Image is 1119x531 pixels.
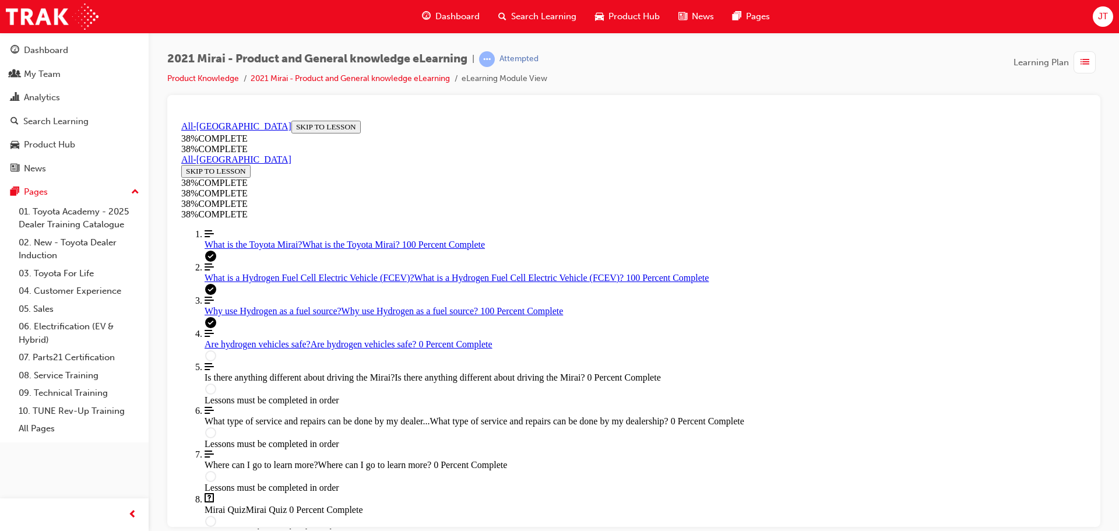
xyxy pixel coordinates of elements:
span: Why use Hydrogen as a fuel source? 100 Percent Complete [165,190,387,200]
img: Trak [6,3,98,30]
a: All-[GEOGRAPHIC_DATA] [5,38,115,48]
div: Pages [24,185,48,199]
span: pages-icon [10,187,19,198]
button: DashboardMy TeamAnalyticsSearch LearningProduct HubNews [5,37,144,181]
a: 07. Parts21 Certification [14,349,144,367]
a: Search Learning [5,111,144,132]
a: News [5,158,144,180]
span: Lessons must be completed in order [28,412,163,421]
span: Dashboard [435,10,480,23]
span: The Where can I go to learn more? lesson is currently unavailable: Lessons must be completed in o... [28,333,910,354]
span: Why use Hydrogen as a fuel source? [28,190,165,200]
a: What is the Toyota Mirai? 100 Percent Complete [28,113,910,134]
span: people-icon [10,69,19,80]
li: eLearning Module View [462,72,547,86]
a: 08. Service Training [14,367,144,385]
a: 2021 Mirai - Product and General knowledge eLearning [251,73,450,83]
span: Where can I go to learn more? [28,344,142,354]
span: list-icon [1081,55,1089,70]
section: Course Information [5,5,910,38]
span: news-icon [678,9,687,24]
div: Attempted [499,54,539,65]
section: Course Overview [5,5,910,422]
section: Course Information [5,38,159,83]
div: My Team [24,68,61,81]
span: Is there anything different about driving the Mirai? [28,256,218,266]
button: SKIP TO LESSON [5,49,74,62]
a: guage-iconDashboard [413,5,489,29]
span: learningRecordVerb_ATTEMPT-icon [479,51,495,67]
span: guage-icon [10,45,19,56]
button: JT [1093,6,1113,27]
a: 04. Customer Experience [14,282,144,300]
div: 38 % COMPLETE [5,62,159,72]
a: 01. Toyota Academy - 2025 Dealer Training Catalogue [14,203,144,234]
span: The Is there anything different about driving the Mirai? lesson is currently unavailable: Lessons... [28,246,910,267]
span: Product Hub [608,10,660,23]
span: Mirai Quiz 0 Percent Complete [69,389,186,399]
span: chart-icon [10,93,19,103]
button: SKIP TO LESSON [115,5,184,17]
span: Pages [746,10,770,23]
span: What is a Hydrogen Fuel Cell Electric Vehicle (FCEV)? [28,157,238,167]
button: Pages [5,181,144,203]
span: What is the Toyota Mirai? 100 Percent Complete [125,124,308,133]
span: guage-icon [422,9,431,24]
span: Lessons must be completed in order [28,279,163,289]
span: news-icon [10,164,19,174]
span: What type of service and repairs can be done by my dealer... [28,300,254,310]
span: The What type of service and repairs can be done by my dealership? lesson is currently unavailabl... [28,290,910,311]
span: Are hydrogen vehicles safe? 0 Percent Complete [134,223,316,233]
a: Dashboard [5,40,144,61]
a: All-[GEOGRAPHIC_DATA] [5,5,115,15]
span: Learning Plan [1014,56,1069,69]
a: My Team [5,64,144,85]
div: Search Learning [23,115,89,128]
a: 10. TUNE Rev-Up Training [14,402,144,420]
span: JT [1098,10,1108,23]
a: Analytics [5,87,144,108]
span: pages-icon [733,9,741,24]
span: car-icon [10,140,19,150]
a: car-iconProduct Hub [586,5,669,29]
button: Learning Plan [1014,51,1100,73]
span: News [692,10,714,23]
div: News [24,162,46,175]
a: pages-iconPages [723,5,779,29]
span: up-icon [131,185,139,200]
a: 05. Sales [14,300,144,318]
div: 38 % COMPLETE [5,93,910,104]
a: Are hydrogen vehicles safe? 0 Percent Complete [28,213,910,234]
span: search-icon [498,9,506,24]
span: car-icon [595,9,604,24]
a: What is a Hydrogen Fuel Cell Electric Vehicle (FCEV)? 100 Percent Complete [28,146,910,167]
a: All Pages [14,420,144,438]
span: Are hydrogen vehicles safe? [28,223,134,233]
div: 38 % COMPLETE [5,28,910,38]
span: | [472,52,474,66]
div: 38 % COMPLETE [5,72,159,83]
span: search-icon [10,117,19,127]
a: 02. New - Toyota Dealer Induction [14,234,144,265]
a: news-iconNews [669,5,723,29]
div: 38 % COMPLETE [5,83,910,93]
div: Product Hub [24,138,75,152]
span: The Mirai Quiz lesson is currently unavailable: Lessons must be completed in order [28,377,910,399]
a: 09. Technical Training [14,384,144,402]
nav: Course Outline [5,113,910,422]
span: prev-icon [128,508,137,522]
a: 03. Toyota For Life [14,265,144,283]
a: Product Knowledge [167,73,239,83]
span: Where can I go to learn more? 0 Percent Complete [142,344,331,354]
a: search-iconSearch Learning [489,5,586,29]
span: 2021 Mirai - Product and General knowledge eLearning [167,52,467,66]
a: 06. Electrification (EV & Hybrid) [14,318,144,349]
span: Lessons must be completed in order [28,323,163,333]
div: Dashboard [24,44,68,57]
div: 38 % COMPLETE [5,17,910,28]
span: What type of service and repairs can be done by my dealership? 0 Percent Complete [254,300,568,310]
div: Analytics [24,91,60,104]
span: Is there anything different about driving the Mirai? 0 Percent Complete [218,256,484,266]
